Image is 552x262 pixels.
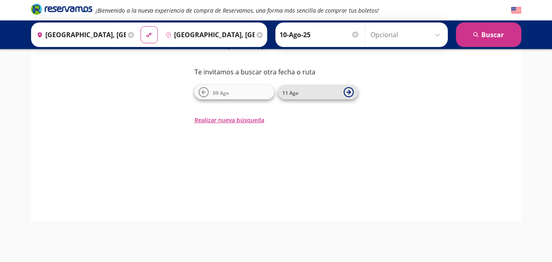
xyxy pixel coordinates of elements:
input: Elegir Fecha [279,25,360,45]
input: Opcional [371,25,444,45]
input: Buscar Destino [162,25,255,45]
button: Realizar nueva búsqueda [194,116,264,124]
button: 11 Ago [278,85,358,99]
span: 11 Ago [282,90,298,96]
p: Te invitamos a buscar otra fecha o ruta [194,67,358,77]
i: Brand Logo [31,3,92,15]
em: ¡Bienvenido a la nueva experiencia de compra de Reservamos, una forma más sencilla de comprar tus... [96,7,379,14]
input: Buscar Origen [34,25,126,45]
button: English [511,5,521,16]
button: Buscar [456,22,521,47]
button: 09 Ago [194,85,274,99]
span: 09 Ago [213,90,229,96]
a: Brand Logo [31,3,92,18]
